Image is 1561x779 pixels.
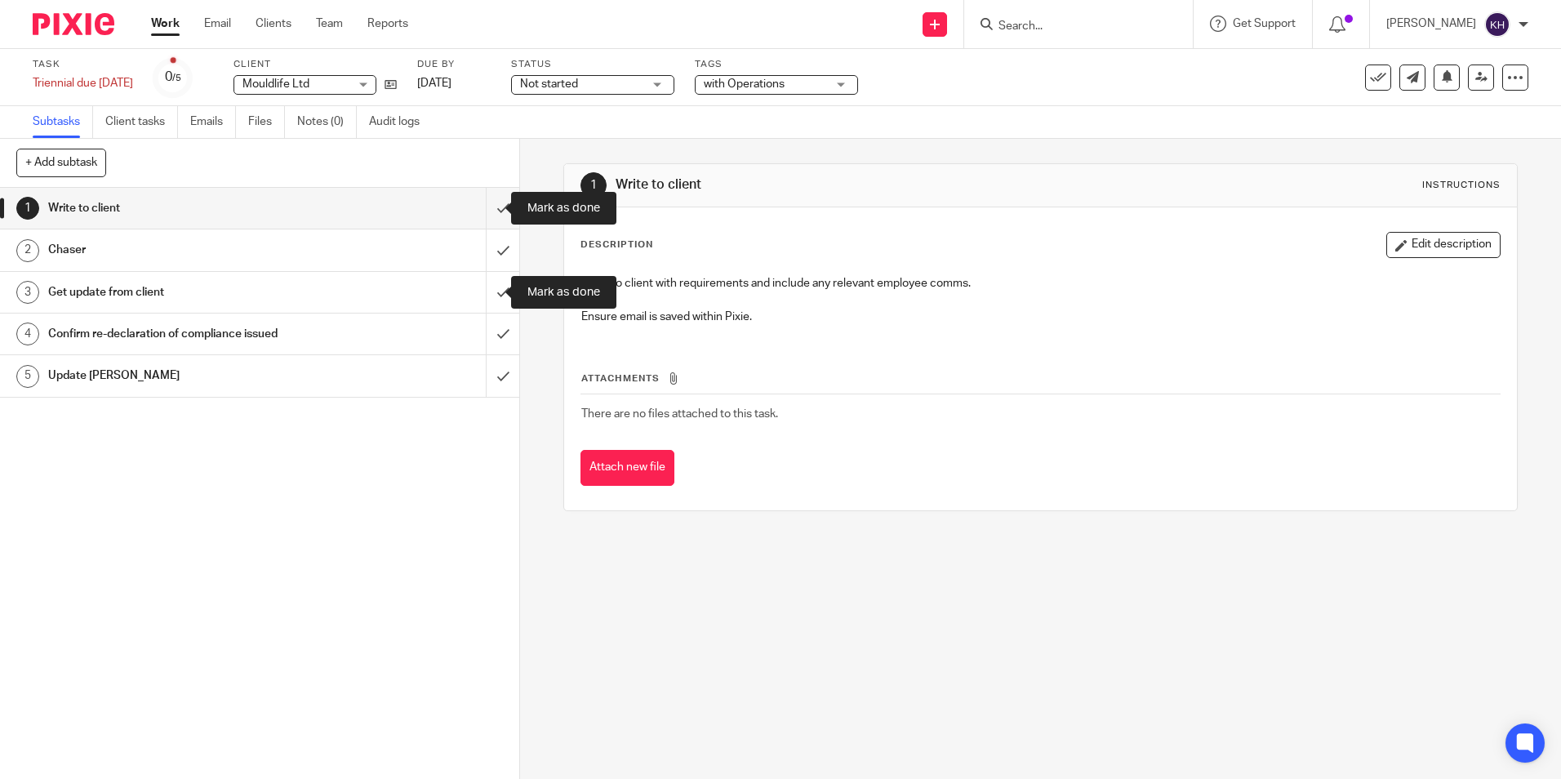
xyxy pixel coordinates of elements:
div: 5 [16,365,39,388]
h1: Write to client [48,196,329,220]
span: Not started [520,78,578,90]
a: Notes (0) [297,106,357,138]
h1: Confirm re-declaration of compliance issued [48,322,329,346]
a: Audit logs [369,106,432,138]
label: Status [511,58,674,71]
div: Instructions [1422,179,1501,192]
h1: Write to client [616,176,1075,194]
a: Reports [367,16,408,32]
div: 1 [16,197,39,220]
div: 3 [16,281,39,304]
h1: Update [PERSON_NAME] [48,363,329,388]
a: Email [204,16,231,32]
p: Description [580,238,653,252]
span: Get Support [1233,18,1296,29]
div: Triennial due 01/10/2025 [33,75,133,91]
div: Triennial due [DATE] [33,75,133,91]
div: 1 [580,172,607,198]
a: Team [316,16,343,32]
h1: Chaser [48,238,329,262]
label: Tags [695,58,858,71]
span: with Operations [704,78,785,90]
small: /5 [172,73,181,82]
p: Write to client with requirements and include any relevant employee comms. [581,275,1499,292]
div: 2 [16,239,39,262]
button: Attach new file [580,450,674,487]
span: [DATE] [417,78,451,89]
div: 4 [16,323,39,345]
span: Attachments [581,374,660,383]
h1: Get update from client [48,280,329,305]
a: Files [248,106,285,138]
p: Ensure email is saved within Pixie. [581,309,1499,325]
button: + Add subtask [16,149,106,176]
a: Emails [190,106,236,138]
a: Work [151,16,180,32]
label: Client [233,58,397,71]
span: Mouldlife Ltd [242,78,309,90]
img: svg%3E [1484,11,1510,38]
a: Clients [256,16,291,32]
button: Edit description [1386,232,1501,258]
label: Due by [417,58,491,71]
a: Client tasks [105,106,178,138]
a: Subtasks [33,106,93,138]
img: Pixie [33,13,114,35]
p: [PERSON_NAME] [1386,16,1476,32]
span: There are no files attached to this task. [581,408,778,420]
label: Task [33,58,133,71]
input: Search [997,20,1144,34]
div: 0 [165,68,181,87]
